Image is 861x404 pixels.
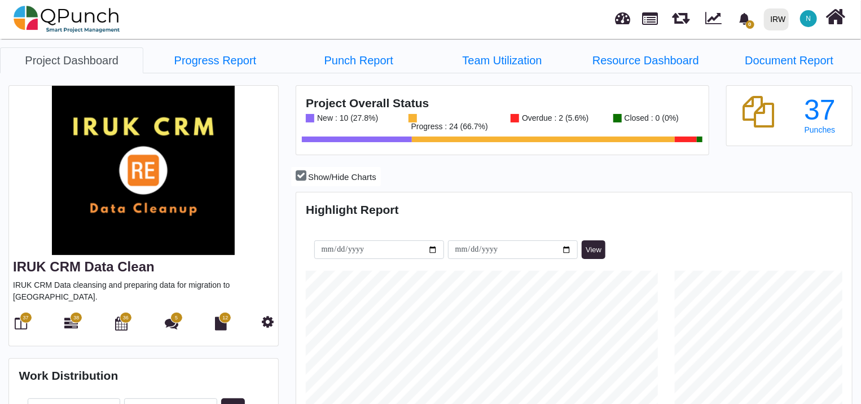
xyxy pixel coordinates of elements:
span: Dashboard [616,7,631,24]
div: Closed : 0 (0%) [622,114,679,122]
button: View [582,240,605,260]
button: Show/Hide Charts [291,167,381,187]
a: IRW [759,1,793,38]
a: bell fill0 [732,1,759,36]
span: Projects [643,7,658,25]
div: IRW [771,10,786,29]
p: IRUK CRM Data cleansing and preparing data for migration to [GEOGRAPHIC_DATA]. [13,279,274,303]
span: N [806,15,811,22]
span: 38 [73,314,79,322]
i: Calendar [115,317,128,330]
span: Nizamp [800,10,817,27]
a: Progress Report [143,47,287,73]
a: 37 Punches [798,96,842,134]
span: 0 [746,20,754,29]
div: Progress : 24 (66.7%) [408,122,488,131]
a: Team Utilization [430,47,574,73]
img: qpunch-sp.fa6292f.png [14,2,120,36]
a: IRUK CRM Data Clean [13,259,155,274]
h4: Highlight Report [306,203,842,217]
span: Punches [805,125,835,134]
div: Overdue : 2 (5.6%) [519,114,588,122]
a: Document Report [718,47,861,73]
li: IRUK CRM Data Clean [430,47,574,73]
span: 5 [175,314,178,322]
span: 37 [23,314,28,322]
i: Gantt [64,317,78,330]
div: New : 10 (27.8%) [314,114,378,122]
h4: Project Overall Status [306,96,699,110]
div: 37 [798,96,842,124]
h4: Work Distribution [19,368,269,383]
a: 38 [64,321,78,330]
svg: bell fill [739,13,750,25]
div: Dynamic Report [700,1,732,38]
i: Document Library [215,317,227,330]
i: Punch Discussion [165,317,178,330]
div: Notification [735,8,754,29]
span: Show/Hide Charts [308,172,376,182]
i: Project Settings [262,315,274,328]
a: N [793,1,824,37]
a: Punch Report [287,47,430,73]
i: Board [15,317,28,330]
span: 36 [123,314,129,322]
span: 12 [222,314,228,322]
span: Releases [672,6,689,24]
i: Home [826,6,846,28]
a: Resource Dashboard [574,47,717,73]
